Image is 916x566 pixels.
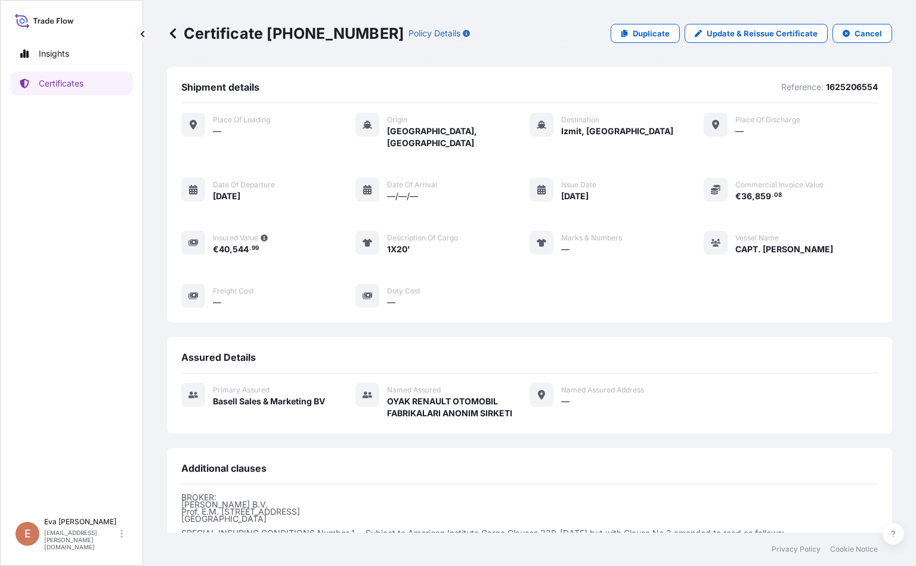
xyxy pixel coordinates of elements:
[10,72,133,95] a: Certificates
[230,245,233,253] span: ,
[781,81,824,93] p: Reference:
[741,192,752,200] span: 36
[561,125,673,137] span: Izmit, [GEOGRAPHIC_DATA]
[213,190,240,202] span: [DATE]
[561,395,570,407] span: —
[707,27,818,39] p: Update & Reissue Certificate
[233,245,249,253] span: 544
[561,115,599,125] span: Destination
[561,180,596,190] span: Issue Date
[213,180,275,190] span: Date of departure
[213,395,325,407] span: Basell Sales & Marketing BV
[387,190,418,202] span: —/—/—
[735,192,741,200] span: €
[561,233,622,243] span: Marks & Numbers
[752,192,755,200] span: ,
[213,245,219,253] span: €
[755,192,771,200] span: 859
[387,286,420,296] span: Duty Cost
[561,385,644,395] span: Named Assured Address
[213,286,254,296] span: Freight Cost
[181,494,878,551] p: BROKER: [PERSON_NAME] B.V. Prof. E.M. [STREET_ADDRESS] [GEOGRAPHIC_DATA] SPECIAL INSURING CONDITI...
[830,545,878,554] a: Cookie Notice
[387,233,458,243] span: Description of cargo
[387,180,437,190] span: Date of arrival
[167,24,404,43] p: Certificate [PHONE_NUMBER]
[387,395,530,419] span: OYAK RENAULT OTOMOBIL FABRIKALARI ANONIM SIRKETI
[213,125,221,137] span: —
[387,125,530,149] span: [GEOGRAPHIC_DATA], [GEOGRAPHIC_DATA]
[387,296,395,308] span: —
[826,81,878,93] p: 1625206554
[735,180,824,190] span: Commercial Invoice Value
[181,81,259,93] span: Shipment details
[833,24,892,43] button: Cancel
[633,27,670,39] p: Duplicate
[24,528,31,540] span: E
[561,243,570,255] span: —
[561,190,589,202] span: [DATE]
[774,193,782,197] span: 08
[213,385,270,395] span: Primary assured
[735,243,833,255] span: CAPT. [PERSON_NAME]
[44,529,118,550] p: [EMAIL_ADDRESS][PERSON_NAME][DOMAIN_NAME]
[855,27,882,39] p: Cancel
[735,233,779,243] span: Vessel Name
[387,243,410,255] span: 1X20'
[735,115,800,125] span: Place of discharge
[181,351,256,363] span: Assured Details
[772,545,821,554] a: Privacy Policy
[252,246,259,250] span: 99
[611,24,680,43] a: Duplicate
[10,42,133,66] a: Insights
[39,78,83,89] p: Certificates
[387,115,407,125] span: Origin
[735,125,744,137] span: —
[39,48,69,60] p: Insights
[213,233,258,243] span: Insured Value
[213,296,221,308] span: —
[772,193,773,197] span: .
[44,517,118,527] p: Eva [PERSON_NAME]
[249,246,251,250] span: .
[213,115,270,125] span: Place of Loading
[387,385,441,395] span: Named Assured
[219,245,230,253] span: 40
[685,24,828,43] a: Update & Reissue Certificate
[181,462,267,474] span: Additional clauses
[409,27,460,39] p: Policy Details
